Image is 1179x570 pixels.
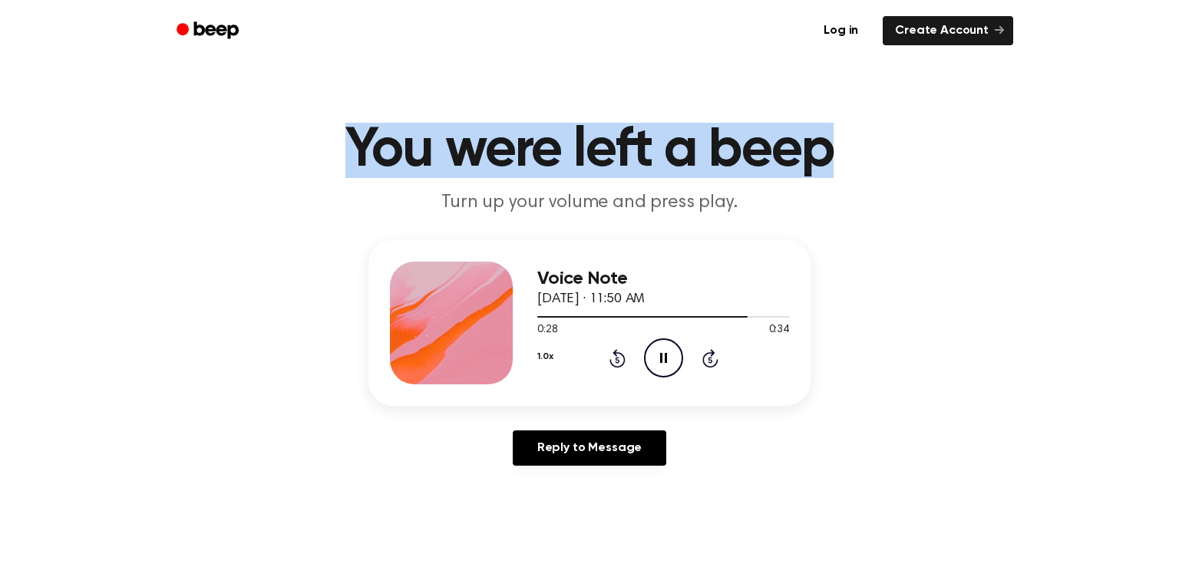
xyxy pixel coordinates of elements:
[295,190,884,216] p: Turn up your volume and press play.
[537,269,789,289] h3: Voice Note
[537,344,553,370] button: 1.0x
[196,123,982,178] h1: You were left a beep
[769,322,789,338] span: 0:34
[537,292,645,306] span: [DATE] · 11:50 AM
[883,16,1013,45] a: Create Account
[166,16,253,46] a: Beep
[537,322,557,338] span: 0:28
[513,430,666,466] a: Reply to Message
[808,13,874,48] a: Log in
